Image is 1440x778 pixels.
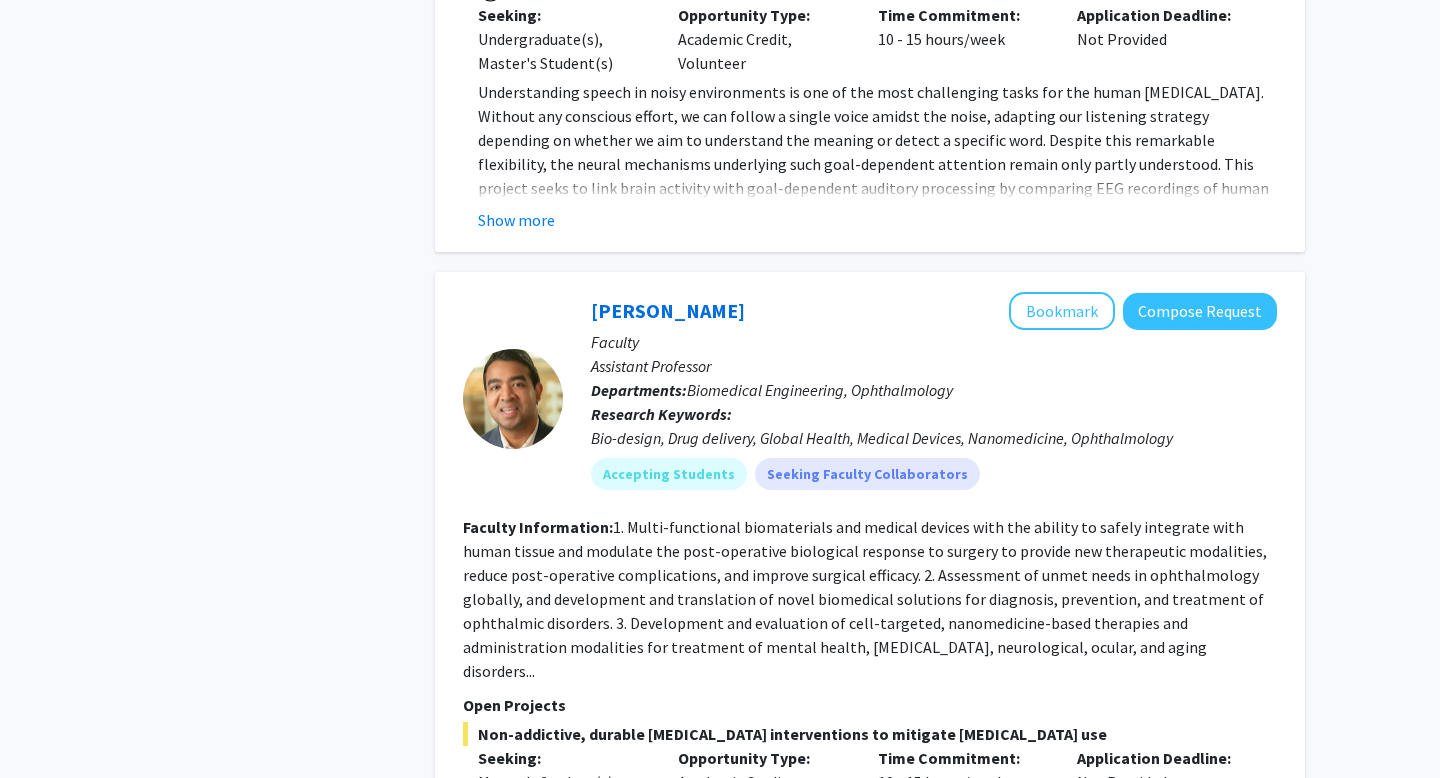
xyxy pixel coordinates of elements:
[878,3,1048,27] p: Time Commitment:
[663,3,863,75] div: Academic Credit, Volunteer
[463,693,1277,717] p: Open Projects
[463,517,1267,681] fg-read-more: 1. Multi-functional biomaterials and medical devices with the ability to safely integrate with hu...
[878,746,1048,770] p: Time Commitment:
[591,404,732,424] b: Research Keywords:
[591,426,1277,450] div: Bio-design, Drug delivery, Global Health, Medical Devices, Nanomedicine, Ophthalmology
[755,458,980,490] mat-chip: Seeking Faculty Collaborators
[1123,293,1277,330] button: Compose Request to Kunal Parikh
[591,298,745,323] a: [PERSON_NAME]
[478,27,648,75] div: Undergraduate(s), Master's Student(s)
[1009,292,1115,330] button: Add Kunal Parikh to Bookmarks
[478,208,555,232] button: Show more
[478,3,648,27] p: Seeking:
[687,380,953,400] span: Biomedical Engineering, Ophthalmology
[463,517,613,537] b: Faculty Information:
[678,3,848,27] p: Opportunity Type:
[591,354,1277,378] p: Assistant Professor
[478,80,1277,296] p: Understanding speech in noisy environments is one of the most challenging tasks for the human [ME...
[591,458,747,490] mat-chip: Accepting Students
[463,722,1277,746] span: Non-addictive, durable [MEDICAL_DATA] interventions to mitigate [MEDICAL_DATA] use
[1077,746,1247,770] p: Application Deadline:
[863,3,1063,75] div: 10 - 15 hours/week
[1062,3,1262,75] div: Not Provided
[15,688,85,763] iframe: Chat
[678,746,848,770] p: Opportunity Type:
[591,330,1277,354] p: Faculty
[1077,3,1247,27] p: Application Deadline:
[591,380,687,400] b: Departments:
[478,746,648,770] p: Seeking:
